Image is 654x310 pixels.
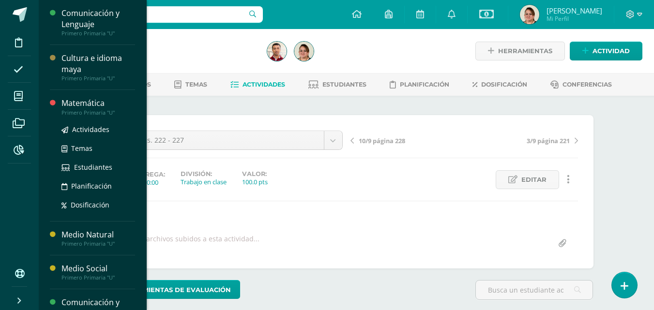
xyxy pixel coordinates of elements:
div: 100.0 pts [242,177,268,186]
div: Cultura e idioma maya [61,53,135,75]
span: Actividades [72,125,109,134]
a: Cultura e idioma mayaPrimero Primaria "U" [61,53,135,82]
input: Busca un usuario... [45,6,263,23]
div: Primero Primaria 'U' [76,53,256,62]
img: dec0cd3017c89b8d877bfad2d56d5847.png [294,42,314,61]
div: Primero Primaria "U" [61,109,135,116]
div: Comunicación y Lenguaje [61,8,135,30]
a: Dosificación [61,199,135,210]
div: Primero Primaria "U" [61,75,135,82]
a: Herramientas [475,42,565,60]
span: Dosificación [71,200,109,209]
span: 4/9 págs. 222 - 227 [123,131,317,149]
a: Planificación [61,180,135,192]
a: 3/9 página 221 [464,135,578,145]
a: MatemáticaPrimero Primaria "U" [61,98,135,116]
span: Planificación [71,181,112,191]
div: Primero Primaria "U" [61,240,135,247]
a: Actividades [230,77,285,92]
a: Estudiantes [308,77,366,92]
span: Herramientas de evaluación [119,281,231,299]
span: Herramientas [498,42,552,60]
span: Temas [185,81,207,88]
span: Estudiantes [74,162,112,172]
a: 10/9 página 228 [350,135,464,145]
h1: Matemática [76,40,256,53]
div: Clase [111,213,582,222]
span: Estudiantes [322,81,366,88]
a: 4/9 págs. 222 - 227 [116,131,342,149]
span: Dosificación [481,81,527,88]
span: Entrega: [132,171,165,178]
a: Medio NaturalPrimero Primaria "U" [61,229,135,247]
span: Actividad [593,42,630,60]
a: Conferencias [550,77,612,92]
input: Busca un estudiante aquí... [476,280,593,299]
div: Matemática [61,98,135,109]
a: Comunicación y LenguajePrimero Primaria "U" [61,8,135,37]
div: Primero Primaria "U" [61,30,135,37]
span: Mi Perfil [547,15,602,23]
a: Temas [61,143,135,154]
span: Temas [71,144,92,153]
span: [PERSON_NAME] [547,6,602,15]
label: División: [181,170,227,177]
a: Planificación [390,77,449,92]
div: Primero Primaria "U" [61,274,135,281]
a: Dosificación [472,77,527,92]
a: Estudiantes [61,162,135,173]
a: Actividad [570,42,642,60]
span: Planificación [400,81,449,88]
div: Medio Social [61,263,135,274]
label: Valor: [242,170,268,177]
span: 10/9 página 228 [359,136,405,145]
a: Medio SocialPrimero Primaria "U" [61,263,135,281]
a: Temas [174,77,207,92]
span: Conferencias [563,81,612,88]
a: Herramientas de evaluación [100,280,240,299]
span: Editar [521,171,547,189]
a: Actividades [61,124,135,135]
div: No hay archivos subidos a esta actividad... [122,234,259,253]
div: Medio Natural [61,229,135,240]
span: 3/9 página 221 [527,136,570,145]
div: Trabajo en clase [181,177,227,186]
img: dec0cd3017c89b8d877bfad2d56d5847.png [520,5,539,24]
span: Actividades [243,81,285,88]
img: bd4157fbfc90b62d33b85294f936aae1.png [267,42,287,61]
